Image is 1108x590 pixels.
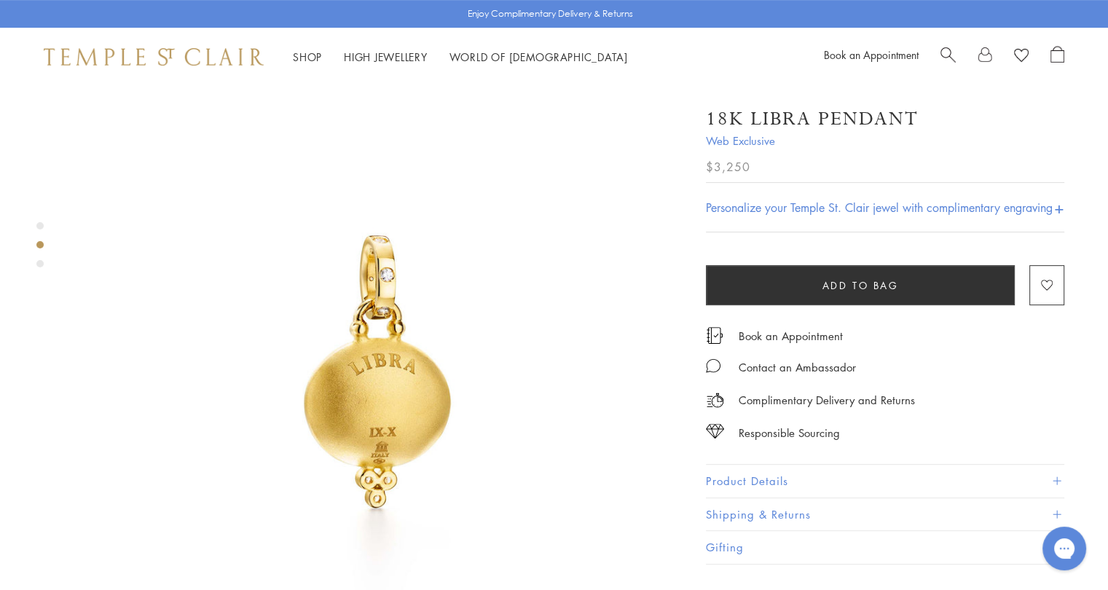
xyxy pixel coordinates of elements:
[739,358,856,377] div: Contact an Ambassador
[344,50,428,64] a: High JewelleryHigh Jewellery
[1054,194,1064,221] h4: +
[293,50,322,64] a: ShopShop
[293,48,628,66] nav: Main navigation
[940,46,956,68] a: Search
[706,391,724,409] img: icon_delivery.svg
[706,327,723,344] img: icon_appointment.svg
[468,7,633,21] p: Enjoy Complimentary Delivery & Returns
[706,498,1064,531] button: Shipping & Returns
[706,265,1015,305] button: Add to bag
[36,219,44,279] div: Product gallery navigation
[706,132,1064,150] span: Web Exclusive
[706,157,750,176] span: $3,250
[706,465,1064,497] button: Product Details
[706,424,724,438] img: icon_sourcing.svg
[739,424,840,442] div: Responsible Sourcing
[824,47,919,62] a: Book an Appointment
[706,358,720,373] img: MessageIcon-01_2.svg
[1035,522,1093,575] iframe: Gorgias live chat messenger
[739,328,843,344] a: Book an Appointment
[706,531,1064,564] button: Gifting
[1050,46,1064,68] a: Open Shopping Bag
[449,50,628,64] a: World of [DEMOGRAPHIC_DATA]World of [DEMOGRAPHIC_DATA]
[706,199,1053,216] h4: Personalize your Temple St. Clair jewel with complimentary engraving
[739,391,915,409] p: Complimentary Delivery and Returns
[1014,46,1029,68] a: View Wishlist
[706,106,919,132] h1: 18K Libra Pendant
[822,278,899,294] span: Add to bag
[44,48,264,66] img: Temple St. Clair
